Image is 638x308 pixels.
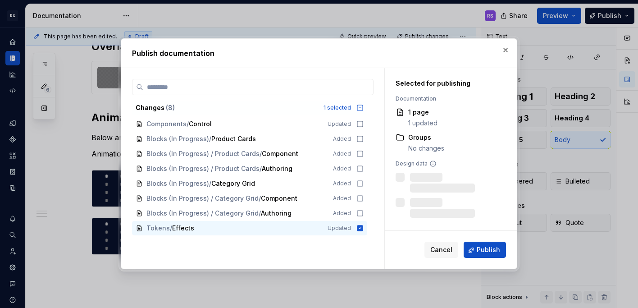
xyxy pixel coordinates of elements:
span: Publish [477,246,500,255]
span: Added [333,180,351,187]
span: / [209,179,211,188]
span: Added [333,165,351,172]
span: Blocks (In Progress) / Product Cards [146,149,260,158]
span: / [209,134,211,143]
span: Added [333,135,351,143]
div: 1 updated [408,119,437,128]
span: Components [146,120,187,129]
button: Cancel [424,242,458,258]
span: Blocks (In Progress) / Category Grid [146,209,259,218]
span: Blocks (In Progress) / Category Grid [146,194,259,203]
div: Groups [408,133,444,142]
div: No changes [408,144,444,153]
span: Category Grid [211,179,255,188]
span: / [260,164,262,173]
span: Updated [328,225,351,232]
span: Blocks (In Progress) / Product Cards [146,164,260,173]
span: Added [333,195,351,202]
div: Changes [136,103,318,112]
button: Publish [464,242,506,258]
div: 1 selected [324,104,351,111]
span: Component [261,194,297,203]
span: Updated [328,120,351,128]
span: Cancel [430,246,452,255]
span: Product Cards [211,134,256,143]
span: / [259,194,261,203]
span: ( 8 ) [166,104,175,111]
span: Control [189,120,212,129]
span: Authoring [261,209,292,218]
span: Component [262,149,298,158]
span: Added [333,150,351,157]
h2: Publish documentation [132,48,506,59]
span: Blocks (In Progress) [146,134,209,143]
span: Tokens [146,224,170,233]
span: / [170,224,172,233]
div: Design data [396,160,501,167]
span: Effects [172,224,194,233]
span: / [260,149,262,158]
div: 1 page [408,108,437,117]
span: Blocks (In Progress) [146,179,209,188]
span: Added [333,210,351,217]
span: / [259,209,261,218]
span: / [187,120,189,129]
span: Authoring [262,164,292,173]
div: Documentation [396,95,501,102]
div: Selected for publishing [396,79,501,88]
